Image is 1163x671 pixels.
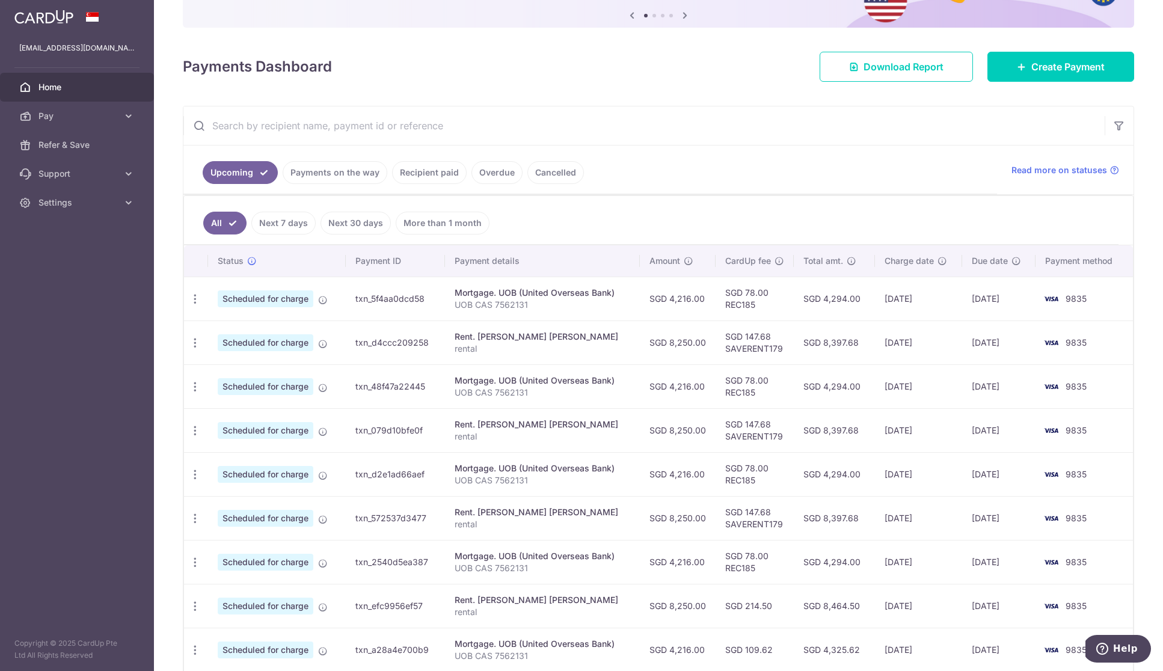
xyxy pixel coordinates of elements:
[1036,245,1133,277] th: Payment method
[716,277,794,320] td: SGD 78.00 REC185
[251,212,316,234] a: Next 7 days
[1066,337,1087,348] span: 9835
[640,364,716,408] td: SGD 4,216.00
[820,52,973,82] a: Download Report
[392,161,467,184] a: Recipient paid
[283,161,387,184] a: Payments on the way
[1066,425,1087,435] span: 9835
[962,496,1036,540] td: [DATE]
[794,452,875,496] td: SGD 4,294.00
[1039,555,1063,569] img: Bank Card
[455,430,630,443] p: rental
[346,584,444,628] td: txn_efc9956ef57
[1066,557,1087,567] span: 9835
[218,554,313,571] span: Scheduled for charge
[346,364,444,408] td: txn_48f47a22445
[14,10,73,24] img: CardUp
[794,584,875,628] td: SGD 8,464.50
[455,418,630,430] div: Rent. [PERSON_NAME] [PERSON_NAME]
[396,212,489,234] a: More than 1 month
[716,540,794,584] td: SGD 78.00 REC185
[640,584,716,628] td: SGD 8,250.00
[218,598,313,614] span: Scheduled for charge
[794,408,875,452] td: SGD 8,397.68
[875,364,962,408] td: [DATE]
[1066,601,1087,611] span: 9835
[794,320,875,364] td: SGD 8,397.68
[972,255,1008,267] span: Due date
[803,255,843,267] span: Total amt.
[455,506,630,518] div: Rent. [PERSON_NAME] [PERSON_NAME]
[1039,379,1063,394] img: Bank Card
[716,364,794,408] td: SGD 78.00 REC185
[875,408,962,452] td: [DATE]
[218,466,313,483] span: Scheduled for charge
[455,462,630,474] div: Mortgage. UOB (United Overseas Bank)
[19,42,135,54] p: [EMAIL_ADDRESS][DOMAIN_NAME]
[1066,513,1087,523] span: 9835
[218,290,313,307] span: Scheduled for charge
[38,197,118,209] span: Settings
[962,364,1036,408] td: [DATE]
[640,452,716,496] td: SGD 4,216.00
[1066,645,1087,655] span: 9835
[346,408,444,452] td: txn_079d10bfe0f
[1066,293,1087,304] span: 9835
[1039,511,1063,525] img: Bank Card
[218,510,313,527] span: Scheduled for charge
[321,212,391,234] a: Next 30 days
[38,139,118,151] span: Refer & Save
[640,320,716,364] td: SGD 8,250.00
[1011,164,1107,176] span: Read more on statuses
[455,387,630,399] p: UOB CAS 7562131
[471,161,523,184] a: Overdue
[218,334,313,351] span: Scheduled for charge
[455,299,630,311] p: UOB CAS 7562131
[218,378,313,395] span: Scheduled for charge
[1011,164,1119,176] a: Read more on statuses
[38,110,118,122] span: Pay
[455,650,630,662] p: UOB CAS 7562131
[455,375,630,387] div: Mortgage. UOB (United Overseas Bank)
[1039,599,1063,613] img: Bank Card
[346,277,444,320] td: txn_5f4aa0dcd58
[38,81,118,93] span: Home
[1066,381,1087,391] span: 9835
[455,606,630,618] p: rental
[716,452,794,496] td: SGD 78.00 REC185
[962,408,1036,452] td: [DATE]
[1039,423,1063,438] img: Bank Card
[794,364,875,408] td: SGD 4,294.00
[962,320,1036,364] td: [DATE]
[640,408,716,452] td: SGD 8,250.00
[875,496,962,540] td: [DATE]
[346,320,444,364] td: txn_d4ccc209258
[962,277,1036,320] td: [DATE]
[346,245,444,277] th: Payment ID
[455,594,630,606] div: Rent. [PERSON_NAME] [PERSON_NAME]
[1039,467,1063,482] img: Bank Card
[794,496,875,540] td: SGD 8,397.68
[1039,335,1063,350] img: Bank Card
[1066,469,1087,479] span: 9835
[962,584,1036,628] td: [DATE]
[640,496,716,540] td: SGD 8,250.00
[38,168,118,180] span: Support
[455,331,630,343] div: Rent. [PERSON_NAME] [PERSON_NAME]
[640,277,716,320] td: SGD 4,216.00
[875,584,962,628] td: [DATE]
[203,212,247,234] a: All
[794,540,875,584] td: SGD 4,294.00
[716,320,794,364] td: SGD 147.68 SAVERENT179
[875,320,962,364] td: [DATE]
[527,161,584,184] a: Cancelled
[716,408,794,452] td: SGD 147.68 SAVERENT179
[455,343,630,355] p: rental
[962,452,1036,496] td: [DATE]
[1039,643,1063,657] img: Bank Card
[1039,292,1063,306] img: Bank Card
[875,452,962,496] td: [DATE]
[455,474,630,486] p: UOB CAS 7562131
[346,540,444,584] td: txn_2540d5ea387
